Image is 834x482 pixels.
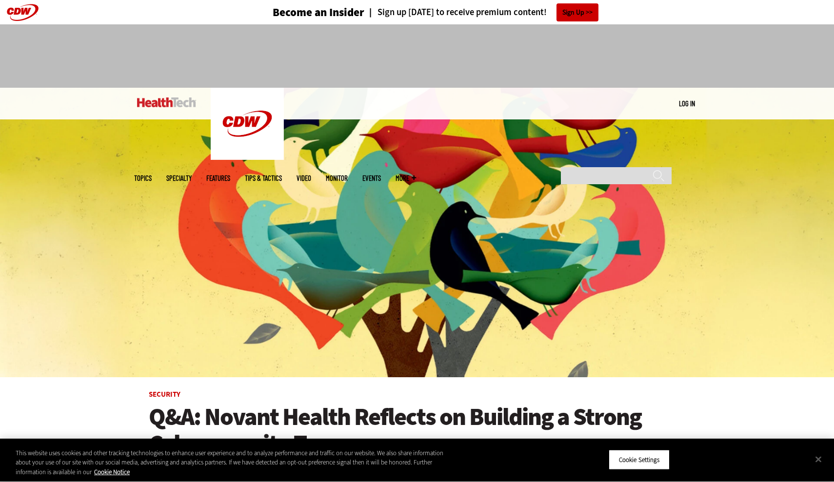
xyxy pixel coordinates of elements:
[134,174,152,182] span: Topics
[556,3,598,21] a: Sign Up
[297,174,311,182] a: Video
[326,174,348,182] a: MonITor
[609,449,670,470] button: Cookie Settings
[273,7,364,18] h3: Become an Insider
[149,404,685,457] a: Q&A: Novant Health Reflects on Building a Strong Cybersecurity Team
[206,174,230,182] a: Features
[211,152,284,162] a: CDW
[16,448,459,477] div: This website uses cookies and other tracking technologies to enhance user experience and to analy...
[166,174,192,182] span: Specialty
[245,174,282,182] a: Tips & Tactics
[362,174,381,182] a: Events
[679,99,695,108] a: Log in
[808,448,829,470] button: Close
[94,468,130,476] a: More information about your privacy
[211,88,284,160] img: Home
[137,97,196,107] img: Home
[239,34,595,78] iframe: advertisement
[396,174,416,182] span: More
[236,7,364,18] a: Become an Insider
[149,389,180,399] a: Security
[679,98,695,109] div: User menu
[364,8,547,17] a: Sign up [DATE] to receive premium content!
